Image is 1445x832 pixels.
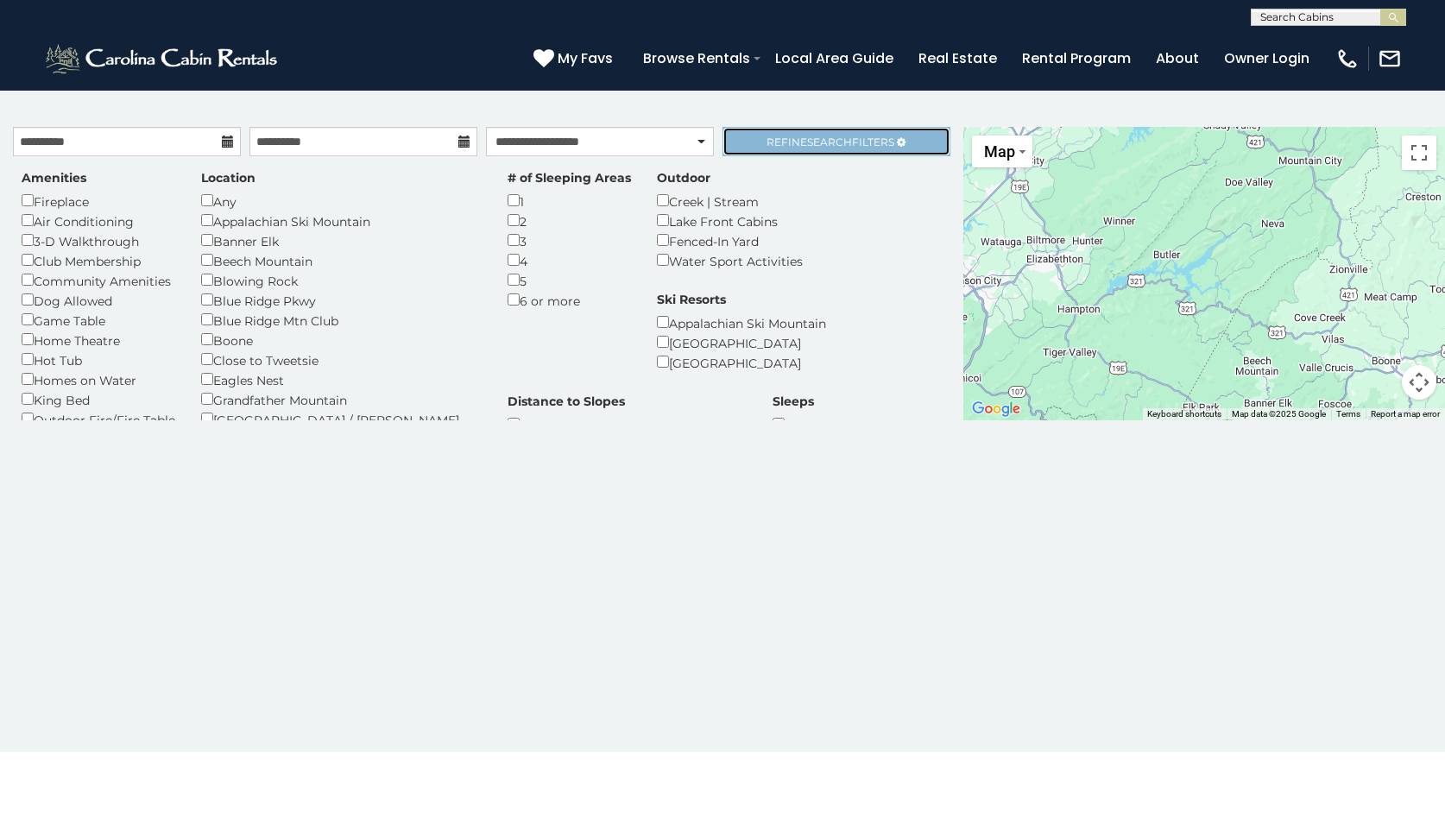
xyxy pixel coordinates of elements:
[1232,409,1326,419] span: Map data ©2025 Google
[1215,43,1318,73] a: Owner Login
[533,47,617,70] a: My Favs
[508,191,631,211] div: 1
[657,191,803,211] div: Creek | Stream
[22,250,175,270] div: Club Membership
[968,398,1025,420] img: Google
[508,230,631,250] div: 3
[1147,408,1221,420] button: Keyboard shortcuts
[201,250,482,270] div: Beech Mountain
[657,230,803,250] div: Fenced-In Yard
[657,169,710,186] label: Outdoor
[1013,43,1139,73] a: Rental Program
[972,136,1032,167] button: Change map style
[807,136,852,148] span: Search
[657,211,803,230] div: Lake Front Cabins
[22,230,175,250] div: 3-D Walkthrough
[22,169,86,186] label: Amenities
[984,142,1015,161] span: Map
[1336,409,1360,419] a: Terms (opens in new tab)
[22,290,175,310] div: Dog Allowed
[22,191,175,211] div: Fireplace
[722,127,950,156] a: RefineSearchFilters
[201,290,482,310] div: Blue Ridge Pkwy
[22,310,175,330] div: Game Table
[773,414,814,434] div: 1-6
[508,250,631,270] div: 4
[1378,47,1402,71] img: mail-regular-white.png
[201,191,482,211] div: Any
[22,389,175,409] div: King Bed
[508,211,631,230] div: 2
[201,230,482,250] div: Banner Elk
[558,47,613,69] span: My Favs
[508,414,747,434] div: Near to Slopes (Less than 20 Minutes)
[508,290,631,310] div: 6 or more
[657,312,826,332] div: Appalachian Ski Mountain
[657,250,803,270] div: Water Sport Activities
[1371,409,1440,419] a: Report a map error
[201,409,482,429] div: [GEOGRAPHIC_DATA] / [PERSON_NAME]
[767,136,894,148] span: Refine Filters
[201,211,482,230] div: Appalachian Ski Mountain
[657,352,826,372] div: [GEOGRAPHIC_DATA]
[767,43,902,73] a: Local Area Guide
[657,291,726,308] label: Ski Resorts
[910,43,1006,73] a: Real Estate
[22,350,175,369] div: Hot Tub
[508,393,625,410] label: Distance to Slopes
[1402,365,1436,400] button: Map camera controls
[201,310,482,330] div: Blue Ridge Mtn Club
[201,169,256,186] label: Location
[22,369,175,389] div: Homes on Water
[22,409,175,429] div: Outdoor Fire/Fire Table
[657,332,826,352] div: [GEOGRAPHIC_DATA]
[508,169,631,186] label: # of Sleeping Areas
[201,389,482,409] div: Grandfather Mountain
[1402,136,1436,170] button: Toggle fullscreen view
[1335,47,1360,71] img: phone-regular-white.png
[22,211,175,230] div: Air Conditioning
[201,270,482,290] div: Blowing Rock
[22,270,175,290] div: Community Amenities
[201,330,482,350] div: Boone
[508,270,631,290] div: 5
[201,369,482,389] div: Eagles Nest
[1147,43,1208,73] a: About
[968,398,1025,420] a: Open this area in Google Maps (opens a new window)
[43,41,282,76] img: White-1-2.png
[773,393,814,410] label: Sleeps
[634,43,759,73] a: Browse Rentals
[22,330,175,350] div: Home Theatre
[201,350,482,369] div: Close to Tweetsie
